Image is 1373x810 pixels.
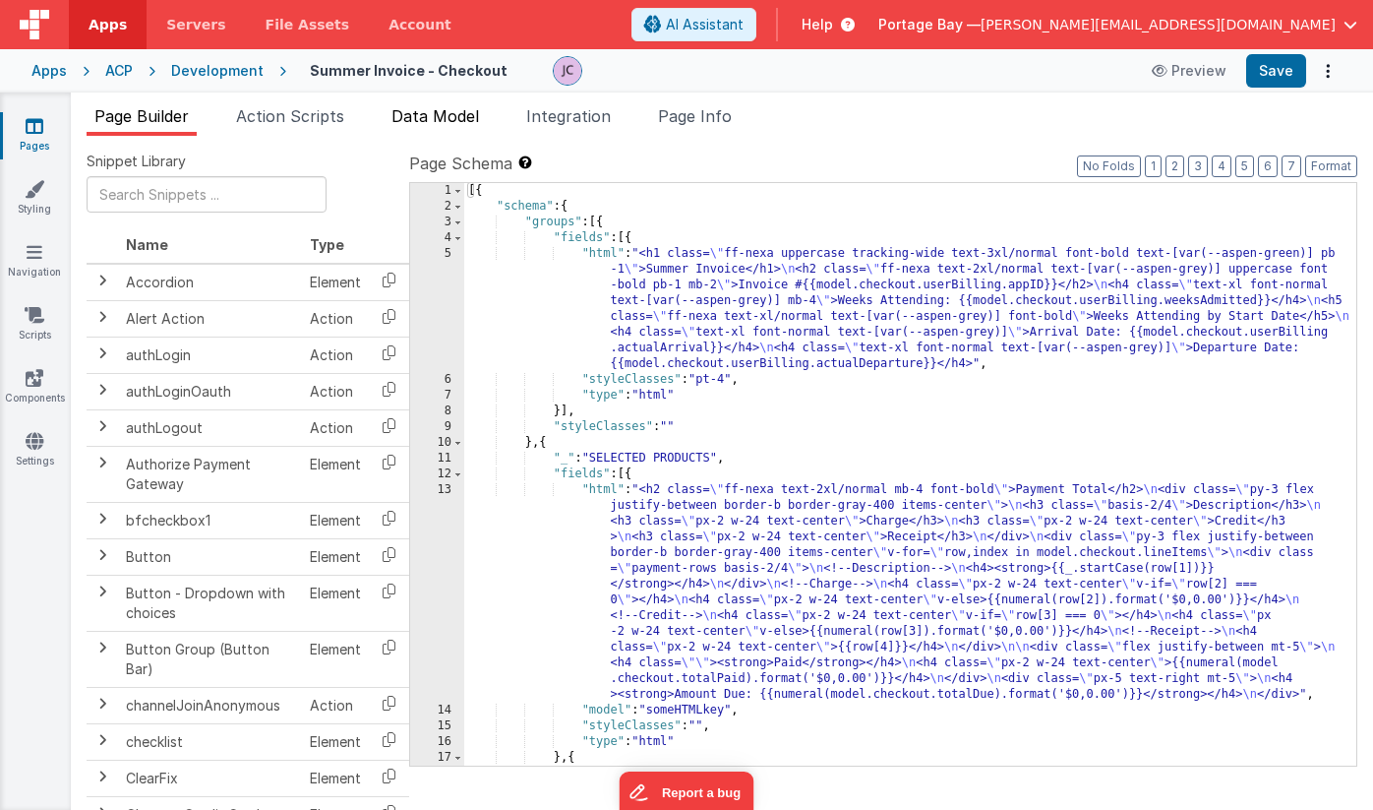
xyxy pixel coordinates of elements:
[310,63,507,78] h4: Summer Invoice - Checkout
[126,236,168,253] span: Name
[1314,57,1342,85] button: Options
[631,8,756,41] button: AI Assistant
[302,687,369,723] td: Action
[302,760,369,796] td: Element
[981,15,1336,34] span: [PERSON_NAME][EMAIL_ADDRESS][DOMAIN_NAME]
[302,264,369,301] td: Element
[302,337,369,373] td: Action
[1246,54,1306,88] button: Save
[410,215,464,230] div: 3
[118,760,302,796] td: ClearFix
[236,106,344,126] span: Action Scripts
[658,106,732,126] span: Page Info
[1140,55,1238,87] button: Preview
[1305,156,1357,177] button: Format
[391,106,479,126] span: Data Model
[118,502,302,538] td: bfcheckbox1
[410,372,464,388] div: 6
[118,687,302,723] td: channelJoinAnonymous
[1077,156,1141,177] button: No Folds
[410,703,464,718] div: 14
[878,15,981,34] span: Portage Bay —
[118,631,302,687] td: Button Group (Button Bar)
[266,15,350,34] span: File Assets
[410,718,464,734] div: 15
[410,388,464,404] div: 7
[1145,156,1162,177] button: 1
[410,435,464,451] div: 10
[1165,156,1184,177] button: 2
[302,373,369,409] td: Action
[310,236,344,253] span: Type
[118,337,302,373] td: authLogin
[302,409,369,446] td: Action
[118,446,302,502] td: Authorize Payment Gateway
[118,300,302,337] td: Alert Action
[87,152,186,171] span: Snippet Library
[118,723,302,760] td: checklist
[410,451,464,467] div: 11
[410,199,464,215] div: 2
[554,57,581,85] img: 5d1ca2343d4fbe88511ed98663e9c5d3
[31,61,67,81] div: Apps
[302,631,369,687] td: Element
[87,176,327,213] input: Search Snippets ...
[166,15,225,34] span: Servers
[410,467,464,482] div: 12
[802,15,833,34] span: Help
[118,264,302,301] td: Accordion
[118,575,302,631] td: Button - Dropdown with choices
[410,750,464,766] div: 17
[410,419,464,435] div: 9
[171,61,264,81] div: Development
[302,575,369,631] td: Element
[409,152,512,175] span: Page Schema
[666,15,744,34] span: AI Assistant
[302,446,369,502] td: Element
[1188,156,1208,177] button: 3
[302,538,369,575] td: Element
[1212,156,1231,177] button: 4
[410,404,464,419] div: 8
[1258,156,1278,177] button: 6
[1235,156,1254,177] button: 5
[118,538,302,575] td: Button
[410,183,464,199] div: 1
[302,723,369,760] td: Element
[410,734,464,750] div: 16
[410,230,464,246] div: 4
[89,15,127,34] span: Apps
[526,106,611,126] span: Integration
[118,373,302,409] td: authLoginOauth
[94,106,189,126] span: Page Builder
[1282,156,1301,177] button: 7
[410,482,464,703] div: 13
[105,61,133,81] div: ACP
[410,246,464,372] div: 5
[118,409,302,446] td: authLogout
[302,502,369,538] td: Element
[878,15,1357,34] button: Portage Bay — [PERSON_NAME][EMAIL_ADDRESS][DOMAIN_NAME]
[302,300,369,337] td: Action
